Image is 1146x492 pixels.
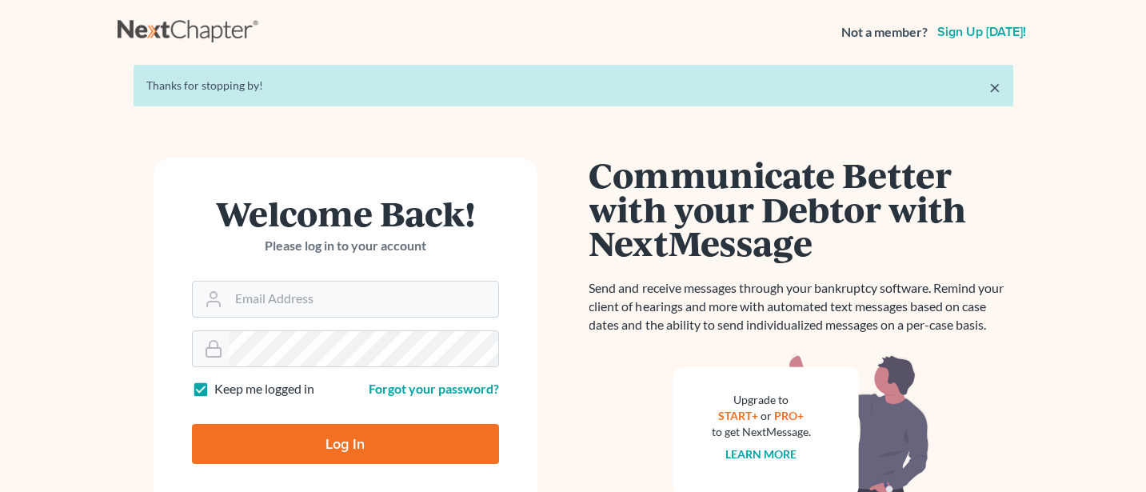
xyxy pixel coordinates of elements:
[369,381,499,396] a: Forgot your password?
[589,158,1013,260] h1: Communicate Better with your Debtor with NextMessage
[718,409,758,422] a: START+
[761,409,772,422] span: or
[934,26,1029,38] a: Sign up [DATE]!
[146,78,1000,94] div: Thanks for stopping by!
[712,424,811,440] div: to get NextMessage.
[229,282,498,317] input: Email Address
[725,447,797,461] a: Learn more
[989,78,1000,97] a: ×
[192,424,499,464] input: Log In
[192,237,499,255] p: Please log in to your account
[841,23,928,42] strong: Not a member?
[192,196,499,230] h1: Welcome Back!
[774,409,804,422] a: PRO+
[712,392,811,408] div: Upgrade to
[214,380,314,398] label: Keep me logged in
[589,279,1013,334] p: Send and receive messages through your bankruptcy software. Remind your client of hearings and mo...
